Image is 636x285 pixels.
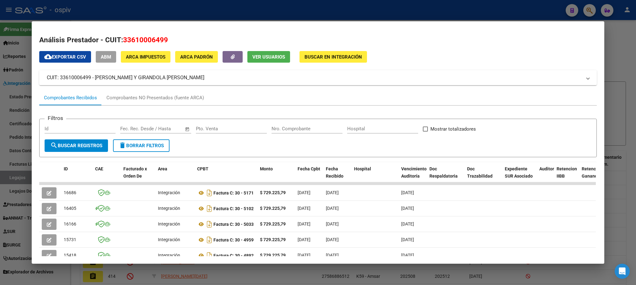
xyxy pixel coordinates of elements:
span: Facturado x Orden De [123,166,147,179]
button: Buscar Registros [45,139,108,152]
div: Comprobantes NO Presentados (fuente ARCA) [106,94,204,101]
span: 33610006499 [123,36,168,44]
span: Retencion IIBB [557,166,577,179]
h2: Análisis Prestador - CUIT: [39,35,596,45]
datatable-header-cell: Hospital [352,162,399,190]
i: Descargar documento [205,235,213,245]
datatable-header-cell: Area [155,162,195,190]
i: Descargar documento [205,219,213,229]
span: Hospital [354,166,371,171]
span: Monto [260,166,273,171]
span: 16166 [64,221,76,226]
span: [DATE] [326,253,339,258]
datatable-header-cell: CAE [93,162,121,190]
span: Mostrar totalizadores [430,125,476,133]
span: [DATE] [298,253,310,258]
span: 15731 [64,237,76,242]
span: 16686 [64,190,76,195]
span: Buscar en Integración [305,54,362,60]
span: Integración [158,253,180,258]
span: Borrar Filtros [119,143,164,148]
datatable-header-cell: Facturado x Orden De [121,162,155,190]
button: ARCA Padrón [175,51,218,63]
strong: $ 729.225,79 [260,237,286,242]
button: Exportar CSV [39,51,91,63]
span: Buscar Registros [50,143,102,148]
mat-panel-title: CUIT: 33610006499 - [PERSON_NAME] Y GIRANDOLA [PERSON_NAME] [47,74,581,81]
datatable-header-cell: Fecha Recibido [323,162,352,190]
mat-expansion-panel-header: CUIT: 33610006499 - [PERSON_NAME] Y GIRANDOLA [PERSON_NAME] [39,70,596,85]
span: [DATE] [401,221,414,226]
mat-icon: cloud_download [44,53,52,60]
span: Expediente SUR Asociado [505,166,533,179]
strong: Factura C: 30 - 5102 [213,206,254,211]
mat-icon: delete [119,142,126,149]
strong: Factura C: 30 - 4892 [213,253,254,258]
input: Fecha inicio [120,126,146,132]
span: Doc Respaldatoria [429,166,458,179]
strong: Factura C: 30 - 4959 [213,237,254,242]
button: Open calendar [184,126,191,133]
div: Comprobantes Recibidos [44,94,97,101]
span: Integración [158,237,180,242]
span: [DATE] [298,190,310,195]
span: Retención Ganancias [582,166,603,179]
button: ARCA Impuestos [121,51,170,63]
span: [DATE] [401,190,414,195]
span: Exportar CSV [44,54,86,60]
datatable-header-cell: Auditoria [537,162,554,190]
datatable-header-cell: Monto [257,162,295,190]
span: CAE [95,166,103,171]
span: Fecha Recibido [326,166,343,179]
datatable-header-cell: CPBT [195,162,257,190]
span: ID [64,166,68,171]
mat-icon: search [50,142,58,149]
span: [DATE] [298,221,310,226]
i: Descargar documento [205,251,213,261]
span: [DATE] [298,237,310,242]
span: Integración [158,206,180,211]
span: [DATE] [326,190,339,195]
span: ABM [101,54,111,60]
span: ARCA Impuestos [126,54,165,60]
datatable-header-cell: Retención Ganancias [579,162,604,190]
span: 15418 [64,253,76,258]
span: Doc Trazabilidad [467,166,493,179]
input: Fecha fin [151,126,182,132]
strong: $ 729.225,79 [260,253,286,258]
span: [DATE] [326,206,339,211]
strong: $ 729.225,79 [260,206,286,211]
strong: Factura C: 30 - 5171 [213,190,254,195]
span: Area [158,166,167,171]
span: [DATE] [326,221,339,226]
span: [DATE] [401,237,414,242]
datatable-header-cell: Vencimiento Auditoría [399,162,427,190]
strong: $ 729.225,79 [260,221,286,226]
span: CPBT [197,166,208,171]
span: ARCA Padrón [180,54,213,60]
span: [DATE] [326,237,339,242]
i: Descargar documento [205,204,213,214]
span: Integración [158,221,180,226]
datatable-header-cell: Doc Trazabilidad [465,162,502,190]
strong: $ 729.225,79 [260,190,286,195]
span: Vencimiento Auditoría [401,166,427,179]
datatable-header-cell: Doc Respaldatoria [427,162,465,190]
span: Fecha Cpbt [298,166,320,171]
i: Descargar documento [205,188,213,198]
span: [DATE] [401,253,414,258]
span: [DATE] [298,206,310,211]
datatable-header-cell: ID [61,162,93,190]
div: Open Intercom Messenger [615,264,630,279]
datatable-header-cell: Expediente SUR Asociado [502,162,537,190]
datatable-header-cell: Fecha Cpbt [295,162,323,190]
button: Borrar Filtros [113,139,170,152]
button: Buscar en Integración [299,51,367,63]
span: Integración [158,190,180,195]
button: ABM [96,51,116,63]
span: 16405 [64,206,76,211]
strong: Factura C: 30 - 5033 [213,222,254,227]
span: [DATE] [401,206,414,211]
button: Ver Usuarios [247,51,290,63]
span: Auditoria [539,166,558,171]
